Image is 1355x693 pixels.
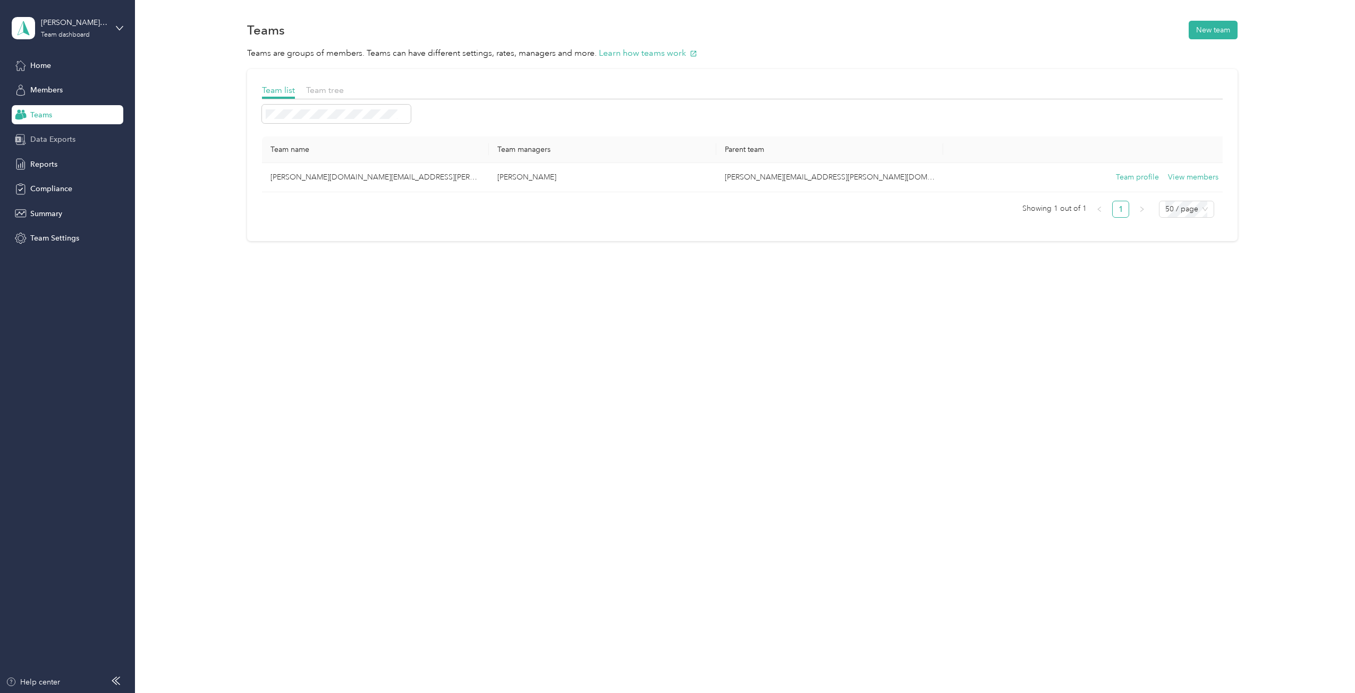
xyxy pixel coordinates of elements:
div: Team dashboard [41,32,90,38]
div: Page Size [1159,201,1214,218]
th: Team name [262,136,489,163]
span: Team list [262,85,295,95]
p: [PERSON_NAME] [497,172,707,183]
th: Team managers [489,136,716,163]
button: Team profile [1116,172,1159,183]
span: Members [30,84,63,96]
li: Next Page [1133,201,1150,218]
span: Team Settings [30,233,79,244]
div: [PERSON_NAME][DOMAIN_NAME][EMAIL_ADDRESS][PERSON_NAME][DOMAIN_NAME] [41,17,107,28]
span: Compliance [30,183,72,194]
span: Data Exports [30,134,75,145]
span: Home [30,60,51,71]
button: Help center [6,677,60,688]
span: left [1096,206,1103,212]
span: Showing 1 out of 1 [1022,201,1087,217]
p: Teams are groups of members. Teams can have different settings, rates, managers and more. [247,47,1238,60]
li: 1 [1112,201,1129,218]
iframe: Everlance-gr Chat Button Frame [1295,634,1355,693]
button: left [1091,201,1108,218]
span: right [1139,206,1145,212]
span: 50 / page [1165,201,1208,217]
td: jeremy.fox@convergint.com [262,163,489,192]
span: Teams [30,109,52,121]
button: Learn how teams work [599,47,697,60]
button: View members [1168,172,1218,183]
h1: Teams [247,24,285,36]
button: New team [1189,21,1238,39]
span: Reports [30,159,57,170]
span: Summary [30,208,62,219]
button: right [1133,201,1150,218]
li: Previous Page [1091,201,1108,218]
td: sean.mcconnell@convergint.com [716,163,943,192]
span: Team tree [306,85,344,95]
th: Parent team [716,136,943,163]
a: 1 [1113,201,1129,217]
